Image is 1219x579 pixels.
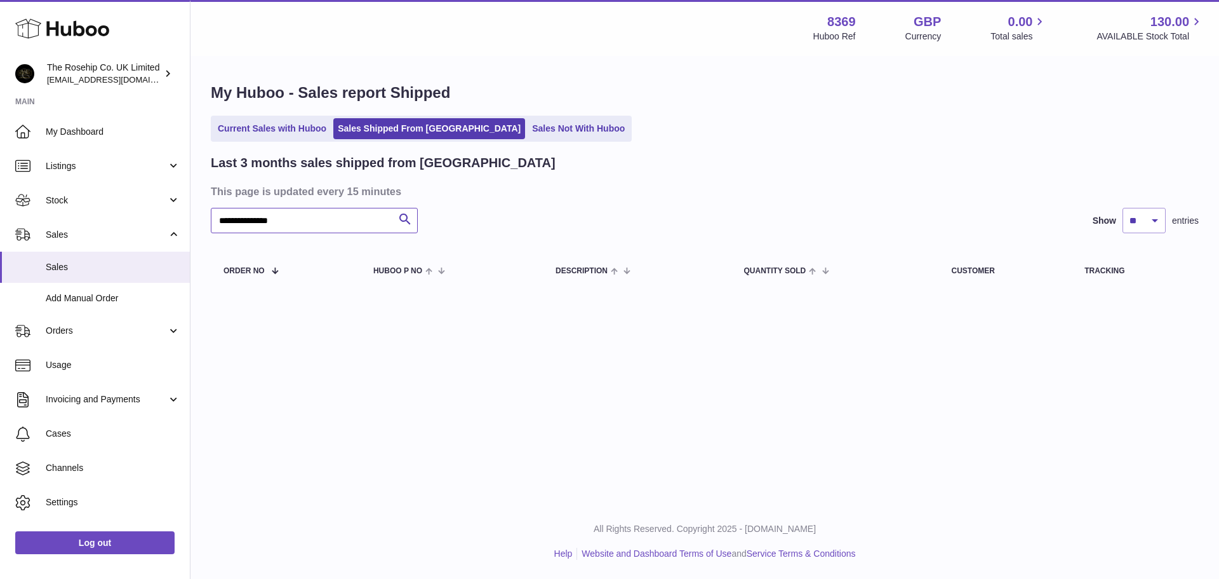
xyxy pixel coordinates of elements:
li: and [577,548,855,560]
span: Listings [46,160,167,172]
span: Order No [223,267,265,275]
span: Cases [46,428,180,440]
span: 0.00 [1008,13,1033,31]
span: [EMAIL_ADDRESS][DOMAIN_NAME] [47,74,187,85]
span: Total sales [990,31,1047,43]
strong: GBP [914,13,941,31]
strong: 8369 [827,13,856,31]
img: internalAdmin-8369@internal.huboo.com [15,64,34,83]
a: Website and Dashboard Terms of Use [582,548,731,559]
span: AVAILABLE Stock Total [1096,31,1204,43]
span: Invoicing and Payments [46,393,167,405]
label: Show [1093,215,1116,227]
a: Sales Shipped From [GEOGRAPHIC_DATA] [333,118,525,139]
a: 130.00 AVAILABLE Stock Total [1096,13,1204,43]
span: Description [556,267,608,275]
p: All Rights Reserved. Copyright 2025 - [DOMAIN_NAME] [201,523,1209,535]
span: Channels [46,462,180,474]
a: Sales Not With Huboo [528,118,629,139]
div: Currency [905,31,942,43]
div: The Rosehip Co. UK Limited [47,62,161,86]
span: Stock [46,194,167,207]
a: Help [554,548,573,559]
span: 130.00 [1150,13,1189,31]
a: 0.00 Total sales [990,13,1047,43]
span: entries [1172,215,1199,227]
span: Usage [46,359,180,371]
h3: This page is updated every 15 minutes [211,184,1196,198]
span: Sales [46,261,180,273]
a: Service Terms & Conditions [747,548,856,559]
div: Customer [951,267,1059,275]
h2: Last 3 months sales shipped from [GEOGRAPHIC_DATA] [211,154,556,172]
span: Huboo P no [373,267,422,275]
div: Huboo Ref [813,31,856,43]
span: Sales [46,229,167,241]
span: Orders [46,325,167,337]
span: Settings [46,496,180,508]
div: Tracking [1084,267,1186,275]
span: My Dashboard [46,126,180,138]
a: Log out [15,531,175,554]
span: Add Manual Order [46,292,180,304]
span: Quantity Sold [743,267,806,275]
a: Current Sales with Huboo [213,118,331,139]
h1: My Huboo - Sales report Shipped [211,83,1199,103]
